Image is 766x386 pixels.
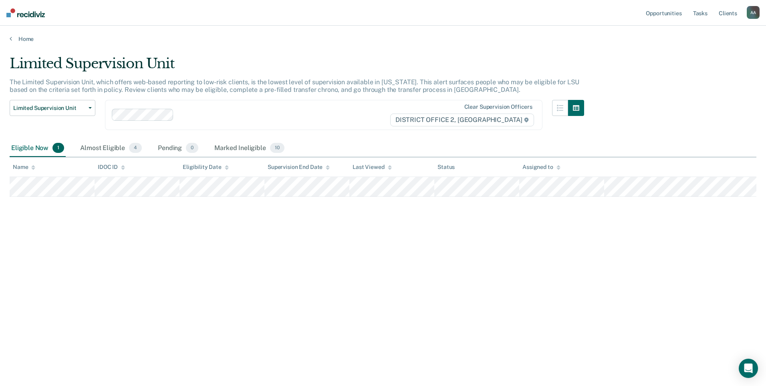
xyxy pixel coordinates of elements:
[13,164,35,171] div: Name
[437,164,455,171] div: Status
[747,6,760,19] div: A A
[183,164,229,171] div: Eligibility Date
[747,6,760,19] button: AA
[464,104,532,110] div: Clear supervision officers
[522,164,560,171] div: Assigned to
[6,8,45,17] img: Recidiviz
[156,140,200,157] div: Pending0
[213,140,286,157] div: Marked Ineligible10
[10,78,579,93] p: The Limited Supervision Unit, which offers web-based reporting to low-risk clients, is the lowest...
[390,114,534,126] span: DISTRICT OFFICE 2, [GEOGRAPHIC_DATA]
[10,140,66,157] div: Eligible Now1
[270,143,284,153] span: 10
[739,359,758,378] div: Open Intercom Messenger
[52,143,64,153] span: 1
[268,164,330,171] div: Supervision End Date
[10,55,584,78] div: Limited Supervision Unit
[98,164,125,171] div: IDOC ID
[13,105,85,112] span: Limited Supervision Unit
[353,164,391,171] div: Last Viewed
[10,35,756,43] a: Home
[10,100,95,116] button: Limited Supervision Unit
[129,143,142,153] span: 4
[186,143,198,153] span: 0
[79,140,143,157] div: Almost Eligible4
